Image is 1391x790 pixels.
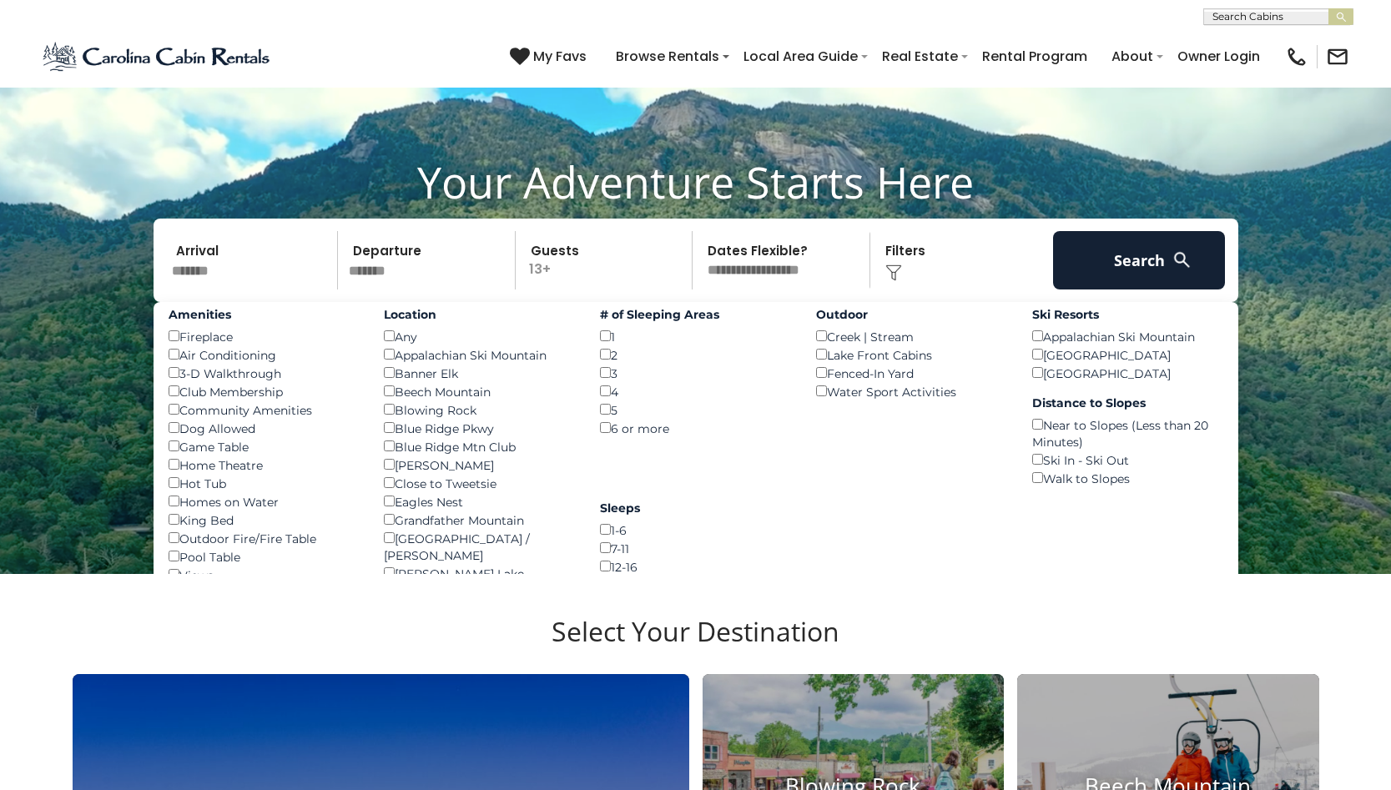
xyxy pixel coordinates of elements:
label: Outdoor [816,306,1007,323]
span: My Favs [533,46,587,67]
div: Appalachian Ski Mountain [1032,327,1223,345]
div: Banner Elk [384,364,575,382]
a: About [1103,42,1162,71]
div: Creek | Stream [816,327,1007,345]
h1: Your Adventure Starts Here [13,156,1378,208]
label: Amenities [169,306,360,323]
div: Walk to Slopes [1032,469,1223,487]
div: [GEOGRAPHIC_DATA] [1032,364,1223,382]
div: 3-D Walkthrough [169,364,360,382]
div: Near to Slopes (Less than 20 Minutes) [1032,415,1223,450]
div: [PERSON_NAME] Lake [384,564,575,582]
div: Beech Mountain [384,382,575,400]
div: Home Theatre [169,455,360,474]
img: phone-regular-black.png [1285,45,1308,68]
div: 1-6 [600,521,791,539]
h3: Select Your Destination [70,616,1322,674]
div: Fenced-In Yard [816,364,1007,382]
a: Rental Program [974,42,1096,71]
div: Ski In - Ski Out [1032,450,1223,469]
a: Owner Login [1169,42,1268,71]
img: Blue-2.png [42,40,273,73]
div: Fireplace [169,327,360,345]
div: Community Amenities [169,400,360,419]
label: # of Sleeping Areas [600,306,791,323]
div: Eagles Nest [384,492,575,511]
div: 2 [600,345,791,364]
label: Distance to Slopes [1032,395,1223,411]
div: Pool Table [169,547,360,566]
label: Ski Resorts [1032,306,1223,323]
div: Homes on Water [169,492,360,511]
div: Game Table [169,437,360,455]
div: Any [384,327,575,345]
div: Close to Tweetsie [384,474,575,492]
a: Local Area Guide [735,42,866,71]
div: [GEOGRAPHIC_DATA] / [PERSON_NAME] [384,529,575,564]
img: mail-regular-black.png [1326,45,1349,68]
div: 4 [600,382,791,400]
div: Air Conditioning [169,345,360,364]
div: 12-16 [600,557,791,576]
div: 3 [600,364,791,382]
label: Location [384,306,575,323]
div: King Bed [169,511,360,529]
a: My Favs [510,46,591,68]
button: Search [1053,231,1226,289]
div: Appalachian Ski Mountain [384,345,575,364]
div: Blowing Rock [384,400,575,419]
div: Water Sport Activities [816,382,1007,400]
div: Blue Ridge Pkwy [384,419,575,437]
div: Views [169,566,360,584]
div: 6 or more [600,419,791,437]
div: Hot Tub [169,474,360,492]
div: Outdoor Fire/Fire Table [169,529,360,547]
div: Dog Allowed [169,419,360,437]
div: Lake Front Cabins [816,345,1007,364]
p: 13+ [521,231,693,289]
div: Grandfather Mountain [384,511,575,529]
a: Browse Rentals [607,42,728,71]
label: Sleeps [600,500,791,516]
div: 5 [600,400,791,419]
img: filter--v1.png [885,264,902,281]
div: [GEOGRAPHIC_DATA] [1032,345,1223,364]
div: Club Membership [169,382,360,400]
div: 1 [600,327,791,345]
div: Blue Ridge Mtn Club [384,437,575,455]
div: 7-11 [600,539,791,557]
a: Real Estate [874,42,966,71]
img: search-regular-white.png [1172,249,1192,270]
div: [PERSON_NAME] [384,455,575,474]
